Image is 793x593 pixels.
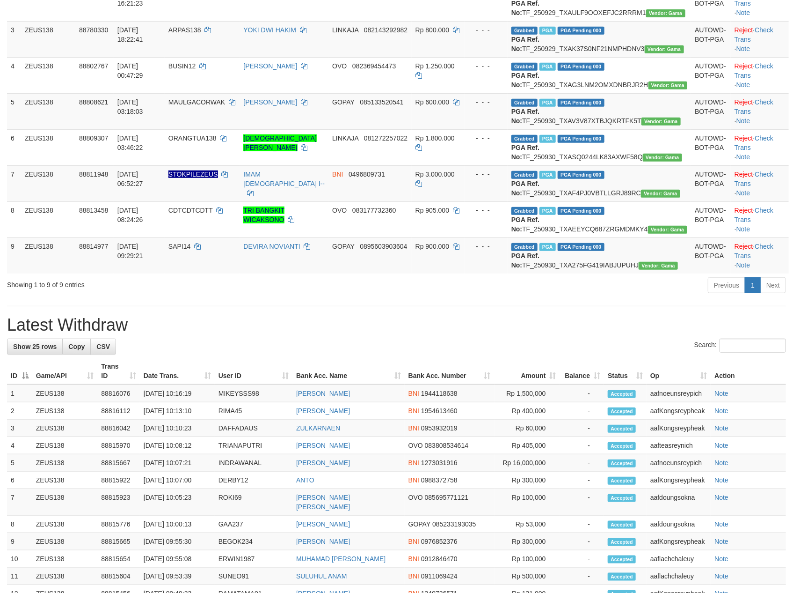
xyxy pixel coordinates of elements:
a: Check Trans [735,62,773,79]
a: ZULKARNAEN [296,424,340,432]
b: PGA Ref. No: [511,180,539,197]
b: PGA Ref. No: [511,144,539,161]
span: PGA Pending [558,99,604,107]
a: Check Trans [735,170,773,187]
span: Marked by aafnoeunsreypich [539,243,556,251]
a: [PERSON_NAME] [243,98,297,106]
th: Status: activate to sort column ascending [604,358,647,385]
span: BUSIN12 [168,62,196,70]
td: - [560,489,604,516]
span: CDTCDTCDTT [168,207,213,214]
a: Note [736,117,750,125]
td: - [560,437,604,454]
td: - [560,420,604,437]
span: OVO [332,62,347,70]
a: Reject [735,134,753,142]
span: Copy 0988372758 to clipboard [421,476,458,484]
td: 88815665 [97,533,139,550]
td: · · [731,57,789,93]
a: YOKI DWI HAKIM [243,26,296,34]
td: TF_250930_TXAG3LNM2OMXDNBRJR2H [508,57,691,93]
td: AUTOWD-BOT-PGA [691,237,731,274]
a: Reject [735,170,753,178]
span: Rp 905.000 [415,207,449,214]
a: Note [714,572,728,580]
th: Action [711,358,786,385]
span: GOPAY [408,520,430,528]
span: Marked by aafsreyleap [539,63,556,71]
td: aafKongsreypheak [647,402,711,420]
span: PGA Pending [558,27,604,35]
span: [DATE] 06:52:27 [117,170,143,187]
span: [DATE] 08:24:26 [117,207,143,223]
td: TF_250929_TXAK37S0NF21NMPHDNV3 [508,21,691,57]
td: ZEUS138 [32,489,98,516]
td: TF_250930_TXAEEYCQ687ZRGMDMKY4 [508,201,691,237]
th: User ID: activate to sort column ascending [215,358,292,385]
span: MAULGACORWAK [168,98,225,106]
span: 88780330 [79,26,108,34]
td: BEGOK234 [215,533,292,550]
h1: Latest Withdraw [7,316,786,334]
td: Rp 53,000 [495,516,560,533]
td: 88816076 [97,385,139,402]
span: Accepted [608,408,636,415]
a: Show 25 rows [7,339,63,355]
td: ZEUS138 [32,454,98,472]
span: OVO [408,494,423,501]
a: [DEMOGRAPHIC_DATA][PERSON_NAME] [243,134,317,151]
b: PGA Ref. No: [511,108,539,125]
a: Previous [708,277,745,293]
td: 88816042 [97,420,139,437]
a: Check Trans [735,243,773,259]
span: Rp 800.000 [415,26,449,34]
td: Rp 100,000 [495,489,560,516]
a: Reject [735,62,753,70]
td: - [560,454,604,472]
td: MIKEYSSS98 [215,385,292,402]
td: AUTOWD-BOT-PGA [691,165,731,201]
span: Grabbed [511,243,538,251]
span: [DATE] 03:18:03 [117,98,143,115]
span: PGA Pending [558,171,604,179]
span: 88809307 [79,134,108,142]
span: Rp 1.250.000 [415,62,455,70]
td: - [560,533,604,550]
span: 88808621 [79,98,108,106]
div: - - - [468,206,504,215]
span: Marked by aafnoeunsreypich [539,27,556,35]
td: 9 [7,237,21,274]
a: Note [736,9,750,16]
span: GOPAY [332,98,354,106]
a: [PERSON_NAME] [296,407,350,415]
div: - - - [468,61,504,71]
span: Marked by aafsreyleap [539,207,556,215]
td: 1 [7,385,32,402]
a: CSV [90,339,116,355]
span: Accepted [608,460,636,467]
span: 88813458 [79,207,108,214]
a: SULUHUL ANAM [296,572,347,580]
td: AUTOWD-BOT-PGA [691,93,731,129]
th: Trans ID: activate to sort column ascending [97,358,139,385]
td: [DATE] 10:05:23 [140,489,215,516]
span: Accepted [608,521,636,529]
span: Copy 0976852376 to clipboard [421,538,458,545]
td: 5 [7,454,32,472]
div: - - - [468,170,504,179]
span: BNI [408,476,419,484]
td: Rp 405,000 [495,437,560,454]
span: Accepted [608,442,636,450]
th: ID: activate to sort column descending [7,358,32,385]
span: Grabbed [511,135,538,143]
td: 3 [7,21,21,57]
td: - [560,472,604,489]
td: - [560,516,604,533]
input: Search: [720,339,786,353]
td: ZEUS138 [21,201,75,237]
span: Vendor URL: https://trx31.1velocity.biz [645,45,684,53]
td: AUTOWD-BOT-PGA [691,129,731,165]
a: Note [714,494,728,501]
th: Balance: activate to sort column ascending [560,358,604,385]
td: Rp 300,000 [495,533,560,550]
